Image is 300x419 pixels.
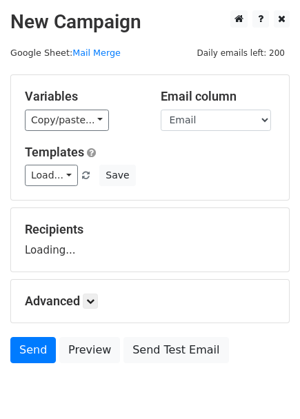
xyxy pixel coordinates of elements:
[25,222,275,237] h5: Recipients
[59,337,120,363] a: Preview
[25,110,109,131] a: Copy/paste...
[25,294,275,309] h5: Advanced
[72,48,121,58] a: Mail Merge
[10,337,56,363] a: Send
[25,145,84,159] a: Templates
[25,222,275,258] div: Loading...
[10,48,121,58] small: Google Sheet:
[25,165,78,186] a: Load...
[161,89,276,104] h5: Email column
[192,48,290,58] a: Daily emails left: 200
[99,165,135,186] button: Save
[25,89,140,104] h5: Variables
[192,45,290,61] span: Daily emails left: 200
[123,337,228,363] a: Send Test Email
[10,10,290,34] h2: New Campaign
